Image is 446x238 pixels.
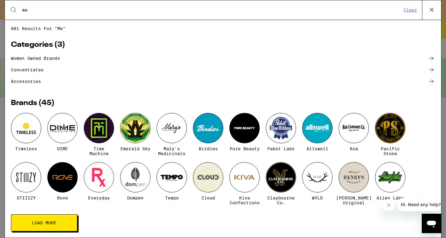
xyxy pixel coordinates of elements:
input: Search for products & categories [22,7,402,13]
span: Birdies [199,146,218,151]
a: concentrates [11,66,435,73]
span: Timeless [15,146,37,151]
span: Kiva Confections [229,195,260,205]
span: Emerald Sky [120,146,150,151]
span: Alien Labs [377,195,404,200]
a: accessories [11,78,435,85]
span: STIIIZY [17,195,36,200]
button: Load More [11,214,77,231]
span: [PERSON_NAME] Original [336,195,372,205]
span: Claybourne Co. [266,195,296,205]
span: Pabst Labs [267,146,295,151]
span: Cloud [201,195,215,200]
a: Women owned brands [11,55,435,62]
span: Mary's Medicinals [157,146,187,156]
h2: Categories ( 3 ) [11,41,435,49]
span: Tempo [165,195,179,200]
span: Dompen [127,195,144,200]
span: Allswell [306,146,328,151]
button: Clear [402,7,419,13]
span: WYLD [312,195,323,200]
span: 681 results for "me" [11,26,435,31]
span: Rove [57,195,68,200]
span: Time Machine [84,146,114,156]
h2: Brands ( 45 ) [11,100,435,107]
span: Pure Beauty [230,146,260,151]
span: DIME [57,146,68,151]
iframe: Button to launch messaging window [422,214,441,233]
span: Load More [32,221,56,225]
span: Everyday [88,195,110,200]
span: Pacific Stone [375,146,405,156]
iframe: Message from company [397,198,441,211]
span: Koa [350,146,358,151]
iframe: Close message [383,199,395,211]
